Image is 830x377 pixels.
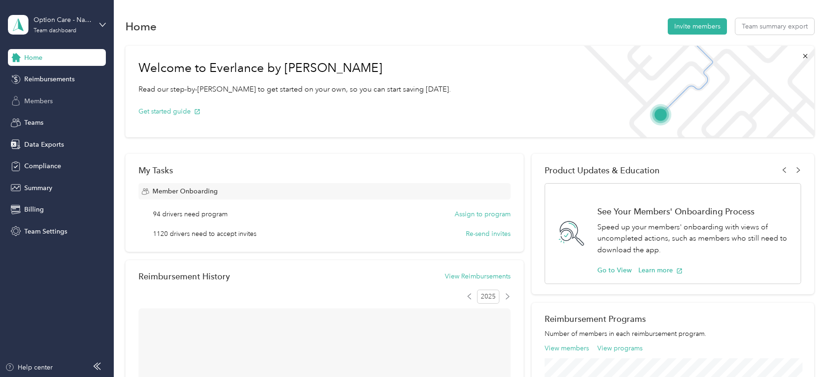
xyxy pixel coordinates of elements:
span: Summary [24,183,52,193]
button: View programs [597,343,643,353]
span: Members [24,96,53,106]
span: Data Exports [24,140,64,149]
span: Billing [24,205,44,214]
button: Assign to program [455,209,511,219]
button: View Reimbursements [445,271,511,281]
button: Get started guide [138,107,201,116]
span: Teams [24,118,43,128]
span: 1120 drivers need to accept invites [153,229,256,239]
span: Home [24,53,42,63]
iframe: Everlance-gr Chat Button Frame [778,325,830,377]
p: Speed up your members' onboarding with views of uncompleted actions, such as members who still ne... [597,221,790,256]
img: Welcome to everlance [574,46,814,137]
p: Read our step-by-[PERSON_NAME] to get started on your own, so you can start saving [DATE]. [138,84,451,95]
h1: Home [125,21,157,31]
div: Option Care - Naven Health [34,15,92,25]
button: Team summary export [735,18,814,35]
h1: See Your Members' Onboarding Process [597,206,790,216]
span: Reimbursements [24,74,75,84]
div: My Tasks [138,165,511,175]
button: Go to View [597,265,632,275]
button: Help center [5,363,53,372]
p: Number of members in each reimbursement program. [545,329,801,339]
button: Re-send invites [466,229,511,239]
button: Invite members [668,18,727,35]
h2: Reimbursement History [138,271,230,281]
button: Learn more [638,265,683,275]
span: Compliance [24,161,61,171]
span: Product Updates & Education [545,165,660,175]
span: 2025 [477,290,499,304]
span: Team Settings [24,227,67,236]
h1: Welcome to Everlance by [PERSON_NAME] [138,61,451,76]
div: Team dashboard [34,28,76,34]
h2: Reimbursement Programs [545,314,801,324]
span: Member Onboarding [152,186,218,196]
span: 94 drivers need program [153,209,228,219]
button: View members [545,343,589,353]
